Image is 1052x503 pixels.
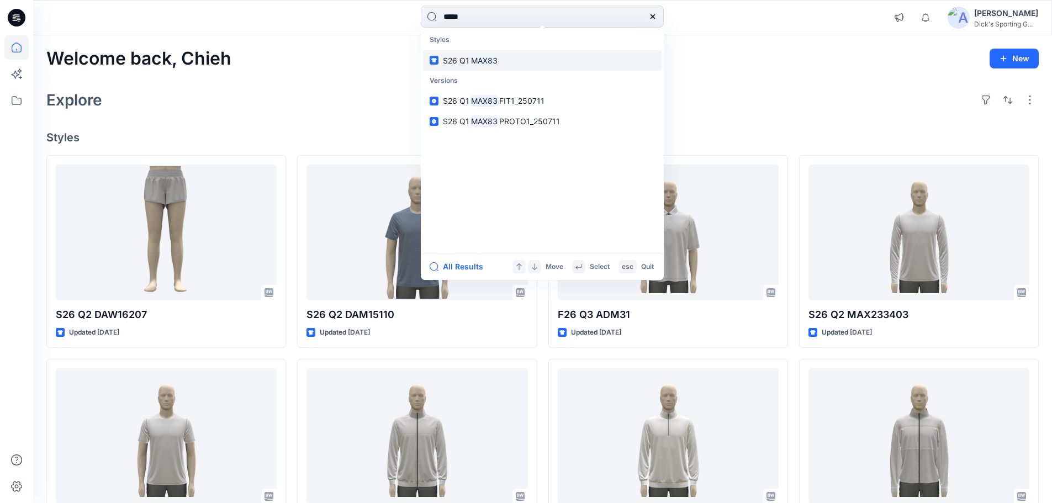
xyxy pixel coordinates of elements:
p: Updated [DATE] [822,327,872,338]
p: S26 Q2 MAX233403 [808,307,1029,322]
mark: MAX83 [469,54,499,67]
p: Updated [DATE] [571,327,621,338]
p: Versions [423,71,662,91]
p: esc [622,261,633,273]
p: S26 Q2 DAM15110 [306,307,527,322]
a: S26 Q2 DAW16207 [56,165,277,301]
p: Updated [DATE] [69,327,119,338]
h4: Styles [46,131,1039,144]
button: New [990,49,1039,68]
button: All Results [430,260,490,273]
p: Updated [DATE] [320,327,370,338]
p: S26 Q2 DAW16207 [56,307,277,322]
p: Styles [423,30,662,50]
span: PROTO1_250711 [499,117,560,126]
h2: Welcome back, Chieh [46,49,231,69]
a: S26 Q2 MAX233403 [808,165,1029,301]
mark: MAX83 [469,115,499,128]
h2: Explore [46,91,102,109]
p: Select [590,261,610,273]
p: F26 Q3 ADM31 [558,307,779,322]
span: S26 Q1 [443,96,469,105]
img: avatar [948,7,970,29]
span: S26 Q1 [443,56,469,65]
div: Dick's Sporting G... [974,20,1038,28]
a: S26 Q2 DAM15110 [306,165,527,301]
span: S26 Q1 [443,117,469,126]
a: S26 Q1MAX83FIT1_250711 [423,91,662,111]
p: Move [546,261,563,273]
a: S26 Q1MAX83PROTO1_250711 [423,111,662,131]
div: [PERSON_NAME] [974,7,1038,20]
a: F26 Q3 ADM31 [558,165,779,301]
a: S26 Q1MAX83 [423,50,662,71]
mark: MAX83 [469,94,499,107]
p: Quit [641,261,654,273]
span: FIT1_250711 [499,96,544,105]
